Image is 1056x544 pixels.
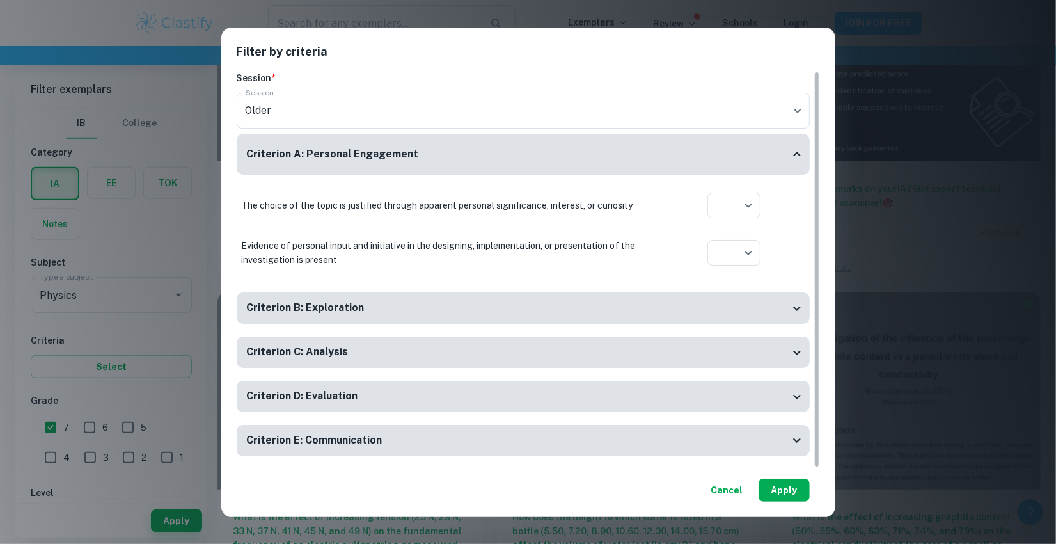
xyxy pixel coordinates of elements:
[247,433,382,449] h6: Criterion E: Communication
[706,479,748,502] button: Cancel
[237,381,810,412] div: Criterion D: Evaluation
[237,292,810,324] div: Criterion B: Exploration
[247,344,349,360] h6: Criterion C: Analysis
[237,134,810,175] div: Criterion A: Personal Engagement
[247,147,419,163] h6: Criterion A: Personal Engagement
[246,87,274,98] label: Session
[759,479,810,502] button: Apply
[247,388,358,404] h6: Criterion D: Evaluation
[237,43,820,71] h2: Filter by criteria
[237,93,810,129] div: Older
[237,425,810,456] div: Criterion E: Communication
[237,337,810,368] div: Criterion C: Analysis
[237,71,810,85] h6: Session
[242,198,664,212] p: The choice of the topic is justified through apparent personal significance, interest, or curiosity
[242,239,664,267] p: Evidence of personal input and initiative in the designing, implementation, or presentation of th...
[247,300,365,316] h6: Criterion B: Exploration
